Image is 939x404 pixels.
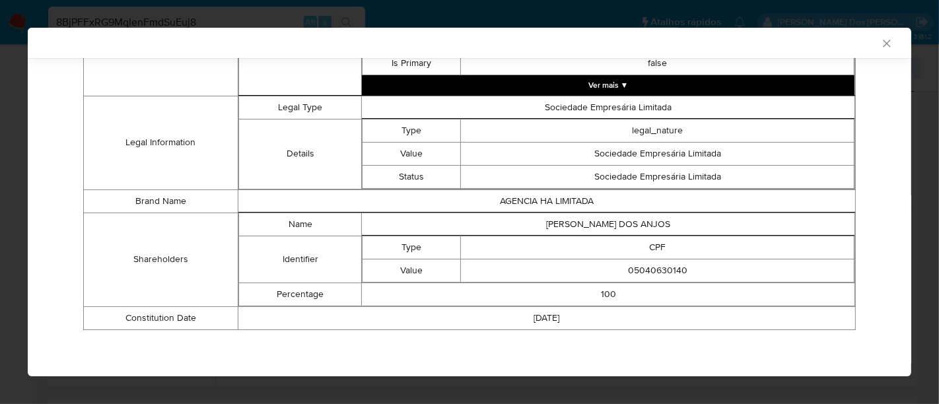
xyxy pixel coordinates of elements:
td: Brand Name [84,189,238,213]
td: [PERSON_NAME] DOS ANJOS [362,213,855,236]
td: Details [238,119,362,189]
td: Type [363,119,461,142]
td: Shareholders [84,213,238,306]
button: Expand array [362,75,854,95]
td: Value [363,142,461,165]
td: Sociedade Empresária Limitada [362,96,855,119]
button: Fechar a janela [880,37,892,49]
div: closure-recommendation-modal [28,28,911,376]
td: Legal Information [84,96,238,189]
td: false [461,51,854,75]
td: CPF [461,236,854,259]
td: 100 [362,283,855,306]
td: Type [363,236,461,259]
td: [DATE] [238,306,855,329]
td: Legal Type [238,96,362,119]
td: Sociedade Empresária Limitada [461,165,854,188]
td: Value [363,259,461,282]
td: Name [238,213,362,236]
td: AGENCIA HA LIMITADA [238,189,855,213]
td: legal_nature [461,119,854,142]
td: Status [363,165,461,188]
td: 05040630140 [461,259,854,282]
td: Is Primary [363,51,461,75]
td: Constitution Date [84,306,238,329]
td: Percentage [238,283,362,306]
td: Sociedade Empresária Limitada [461,142,854,165]
td: Identifier [238,236,362,283]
